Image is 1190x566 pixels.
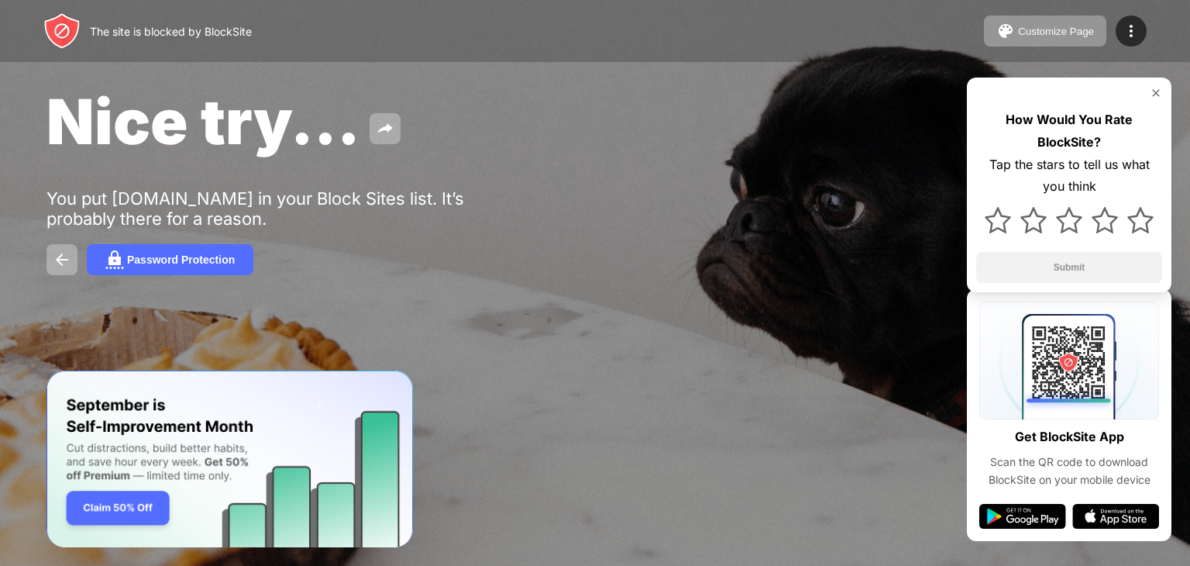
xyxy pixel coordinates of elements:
div: Customize Page [1018,26,1094,37]
img: star.svg [1092,207,1118,233]
img: menu-icon.svg [1122,22,1140,40]
img: qrcode.svg [979,302,1159,419]
img: header-logo.svg [43,12,81,50]
img: google-play.svg [979,504,1066,529]
div: Get BlockSite App [1015,426,1124,448]
img: pallet.svg [996,22,1015,40]
div: Scan the QR code to download BlockSite on your mobile device [979,454,1159,488]
img: share.svg [376,119,394,138]
img: star.svg [1056,207,1082,233]
div: How Would You Rate BlockSite? [976,109,1162,154]
img: back.svg [53,250,71,269]
img: password.svg [105,250,124,269]
button: Submit [976,252,1162,283]
img: app-store.svg [1072,504,1159,529]
div: Password Protection [127,254,235,266]
span: Nice try... [46,84,360,159]
img: star.svg [985,207,1011,233]
button: Customize Page [984,16,1106,47]
div: You put [DOMAIN_NAME] in your Block Sites list. It’s probably there for a reason. [46,188,525,229]
img: star.svg [1127,207,1154,233]
img: star.svg [1020,207,1047,233]
div: Tap the stars to tell us what you think [976,154,1162,198]
img: rate-us-close.svg [1150,87,1162,99]
button: Password Protection [87,244,253,275]
iframe: Banner [46,371,413,548]
div: The site is blocked by BlockSite [90,25,252,38]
